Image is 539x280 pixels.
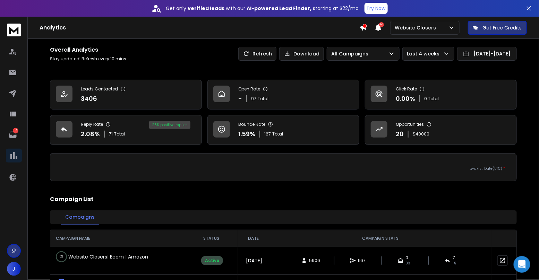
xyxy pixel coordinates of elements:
[238,47,276,61] button: Refresh
[457,47,517,61] button: [DATE]-[DATE]
[188,5,225,12] strong: verified leads
[149,121,190,129] div: 28 % positive replies
[238,122,265,127] p: Bounce Rate
[269,230,492,247] th: CAMPAIGN STATS
[60,253,63,260] p: 0 %
[7,24,21,36] img: logo
[379,22,384,27] span: 50
[264,131,271,137] span: 167
[40,24,360,32] h1: Analytics
[247,5,312,12] strong: AI-powered Lead Finder,
[185,230,238,247] th: STATUS
[468,21,527,35] button: Get Free Credits
[407,50,442,57] p: Last 4 weeks
[7,262,21,276] button: J
[453,255,455,261] span: 7
[367,5,386,12] p: Try Now
[405,255,408,261] span: 0
[358,258,366,263] span: 1167
[395,24,439,31] p: Website Closers
[309,258,320,263] span: 5906
[238,86,260,92] p: Open Rate
[514,256,530,273] div: Open Intercom Messenger
[396,86,417,92] p: Click Rate
[424,96,439,102] p: 0 Total
[396,129,404,139] p: 20
[166,5,359,12] p: Get only with our starting at $22/mo
[81,129,100,139] p: 2.08 %
[293,50,319,57] p: Download
[61,209,99,225] button: Campaigns
[331,50,371,57] p: All Campaigns
[50,115,202,145] a: Reply Rate2.08%71Total28% positive replies
[413,131,429,137] p: $ 40000
[50,195,517,203] h2: Campaign List
[238,247,269,274] td: [DATE]
[258,96,268,102] span: Total
[272,131,283,137] span: Total
[50,230,185,247] th: CAMPAIGN NAME
[114,131,125,137] span: Total
[365,3,388,14] button: Try Now
[238,230,269,247] th: DATE
[279,47,324,61] button: Download
[365,80,517,110] a: Click Rate0.00%0 Total
[365,115,517,145] a: Opportunities20$40000
[238,94,242,104] p: -
[207,80,359,110] a: Open Rate-97Total
[50,46,127,54] h1: Overall Analytics
[207,115,359,145] a: Bounce Rate1.59%167Total
[13,128,18,133] p: 114
[238,129,255,139] p: 1.59 %
[81,86,118,92] p: Leads Contacted
[50,56,127,62] p: Stay updated! Refresh every 10 mins.
[6,128,20,142] a: 114
[201,256,223,265] div: Active
[396,122,424,127] p: Opportunities
[396,94,415,104] p: 0.00 %
[482,24,522,31] p: Get Free Credits
[81,94,97,104] p: 3406
[251,96,256,102] span: 97
[81,122,103,127] p: Reply Rate
[405,261,410,266] span: 0%
[109,131,113,137] span: 71
[50,247,161,266] td: Website Closers| Ecom | Amazon
[453,261,456,266] span: 1 %
[61,166,505,171] p: x-axis : Date(UTC)
[253,50,272,57] p: Refresh
[50,80,202,110] a: Leads Contacted3406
